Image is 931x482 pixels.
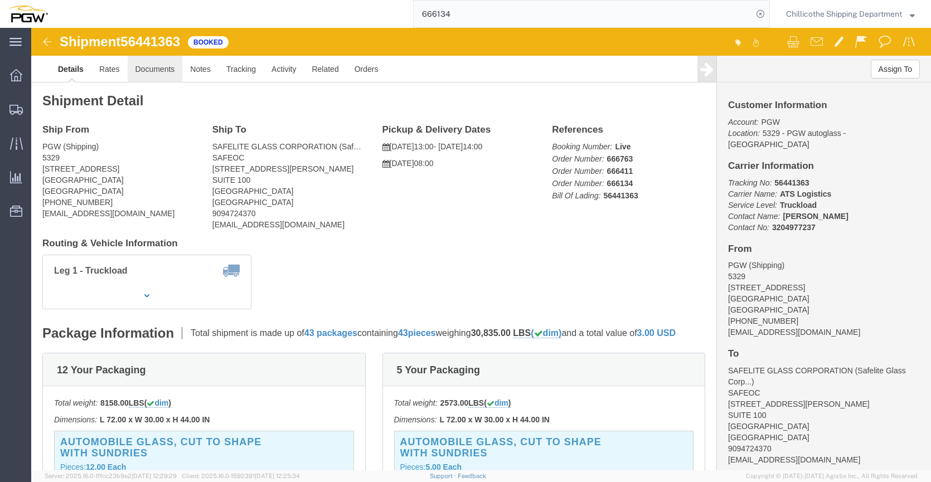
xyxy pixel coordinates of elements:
[786,8,902,20] span: Chillicothe Shipping Department
[45,473,177,479] span: Server: 2025.16.0-1ffcc23b9e2
[414,1,753,27] input: Search for shipment number, reference number
[430,473,458,479] a: Support
[785,7,915,21] button: Chillicothe Shipping Department
[746,471,918,481] span: Copyright © [DATE]-[DATE] Agistix Inc., All Rights Reserved
[458,473,486,479] a: Feedback
[132,473,177,479] span: [DATE] 12:29:29
[182,473,300,479] span: Client: 2025.16.0-1592391
[255,473,300,479] span: [DATE] 12:25:34
[8,6,48,22] img: logo
[31,28,931,470] iframe: FS Legacy Container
